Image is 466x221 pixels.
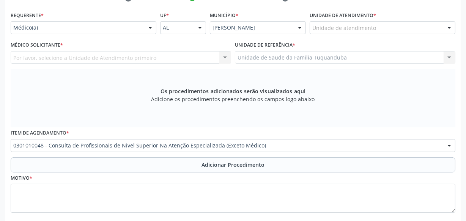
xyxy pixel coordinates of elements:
span: Os procedimentos adicionados serão visualizados aqui [161,87,305,95]
label: Motivo [11,172,32,184]
span: [PERSON_NAME] [213,24,290,31]
button: Adicionar Procedimento [11,157,455,172]
label: Item de agendamento [11,127,69,139]
span: Adicionar Procedimento [202,161,264,169]
label: Médico Solicitante [11,39,63,51]
span: AL [163,24,190,31]
label: UF [160,9,169,21]
span: Médico(a) [13,24,141,31]
span: Unidade de atendimento [312,24,376,32]
span: 0301010048 - Consulta de Profissionais de Nivel Superior Na Atenção Especializada (Exceto Médico) [13,142,440,149]
label: Unidade de referência [235,39,295,51]
label: Unidade de atendimento [310,9,376,21]
span: Adicione os procedimentos preenchendo os campos logo abaixo [151,95,315,103]
label: Requerente [11,9,44,21]
label: Município [210,9,238,21]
